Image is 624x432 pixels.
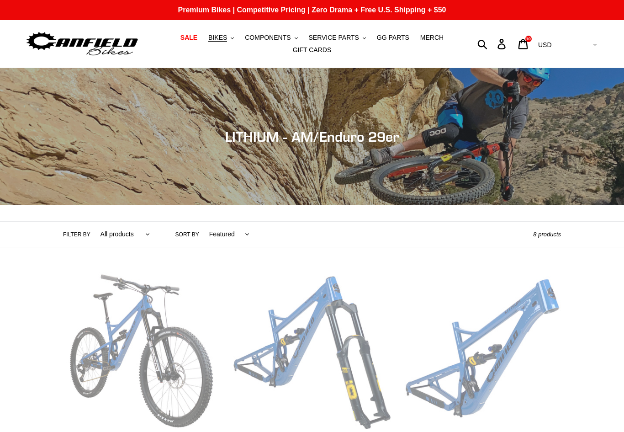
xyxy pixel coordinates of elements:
[420,34,444,42] span: MERCH
[304,32,370,44] button: SERVICE PARTS
[204,32,238,44] button: BIKES
[372,32,414,44] a: GG PARTS
[308,34,359,42] span: SERVICE PARTS
[63,230,90,239] label: Filter by
[25,30,139,59] img: Canfield Bikes
[208,34,227,42] span: BIKES
[526,37,531,41] span: 10
[416,32,448,44] a: MERCH
[176,32,202,44] a: SALE
[293,46,332,54] span: GIFT CARDS
[240,32,302,44] button: COMPONENTS
[533,231,561,238] span: 8 products
[288,44,336,56] a: GIFT CARDS
[180,34,197,42] span: SALE
[225,128,399,145] span: LITHIUM - AM/Enduro 29er
[245,34,291,42] span: COMPONENTS
[377,34,409,42] span: GG PARTS
[513,34,534,54] a: 10
[175,230,199,239] label: Sort by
